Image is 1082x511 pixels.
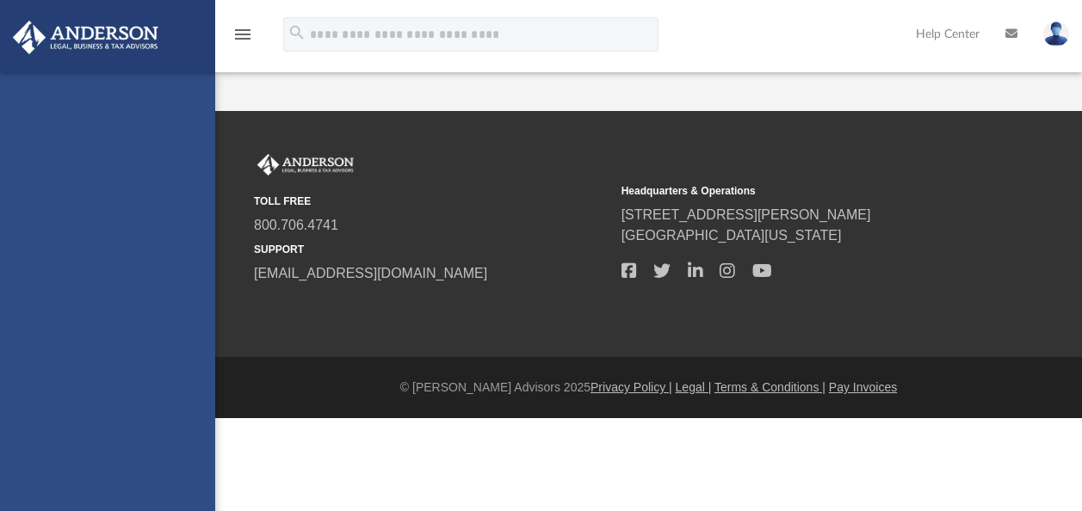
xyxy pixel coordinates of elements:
small: Headquarters & Operations [621,183,977,199]
small: SUPPORT [254,242,609,257]
i: menu [232,24,253,45]
img: Anderson Advisors Platinum Portal [254,154,357,176]
a: Legal | [676,380,712,394]
div: © [PERSON_NAME] Advisors 2025 [215,379,1082,397]
img: User Pic [1043,22,1069,46]
a: Pay Invoices [829,380,897,394]
a: 800.706.4741 [254,218,338,232]
a: Privacy Policy | [590,380,672,394]
img: Anderson Advisors Platinum Portal [8,21,164,54]
a: menu [232,33,253,45]
a: [GEOGRAPHIC_DATA][US_STATE] [621,228,842,243]
a: [STREET_ADDRESS][PERSON_NAME] [621,207,871,222]
a: Terms & Conditions | [714,380,825,394]
small: TOLL FREE [254,194,609,209]
a: [EMAIL_ADDRESS][DOMAIN_NAME] [254,266,487,280]
i: search [288,23,306,42]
